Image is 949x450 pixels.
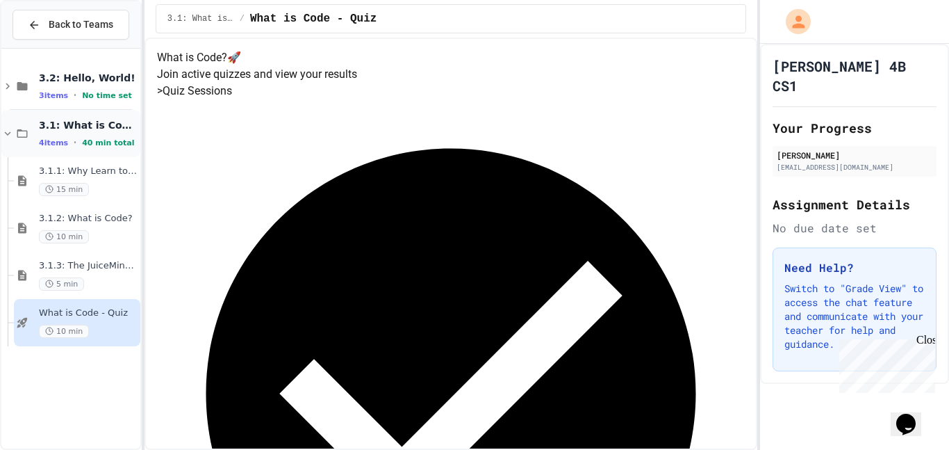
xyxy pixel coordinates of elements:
[784,282,925,351] p: Switch to "Grade View" to access the chat feature and communicate with your teacher for help and ...
[49,17,113,32] span: Back to Teams
[773,118,936,138] h2: Your Progress
[157,83,745,99] h5: > Quiz Sessions
[39,91,68,100] span: 3 items
[157,49,745,66] h4: What is Code? 🚀
[82,138,134,147] span: 40 min total
[74,137,76,148] span: •
[834,334,935,393] iframe: chat widget
[773,220,936,236] div: No due date set
[39,325,89,338] span: 10 min
[773,195,936,214] h2: Assignment Details
[39,260,138,272] span: 3.1.3: The JuiceMind IDE
[39,307,138,319] span: What is Code - Quiz
[39,138,68,147] span: 4 items
[240,13,245,24] span: /
[250,10,377,27] span: What is Code - Quiz
[771,6,814,38] div: My Account
[6,6,96,88] div: Chat with us now!Close
[39,119,138,131] span: 3.1: What is Code?
[777,162,932,172] div: [EMAIL_ADDRESS][DOMAIN_NAME]
[39,213,138,225] span: 3.1.2: What is Code?
[777,149,932,161] div: [PERSON_NAME]
[39,166,138,177] span: 3.1.1: Why Learn to Program?
[13,10,129,40] button: Back to Teams
[773,56,936,95] h1: [PERSON_NAME] 4B CS1
[39,278,84,291] span: 5 min
[784,259,925,276] h3: Need Help?
[157,66,745,83] p: Join active quizzes and view your results
[39,230,89,243] span: 10 min
[39,183,89,196] span: 15 min
[891,394,935,436] iframe: chat widget
[39,72,138,84] span: 3.2: Hello, World!
[167,13,234,24] span: 3.1: What is Code?
[82,91,132,100] span: No time set
[74,90,76,101] span: •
